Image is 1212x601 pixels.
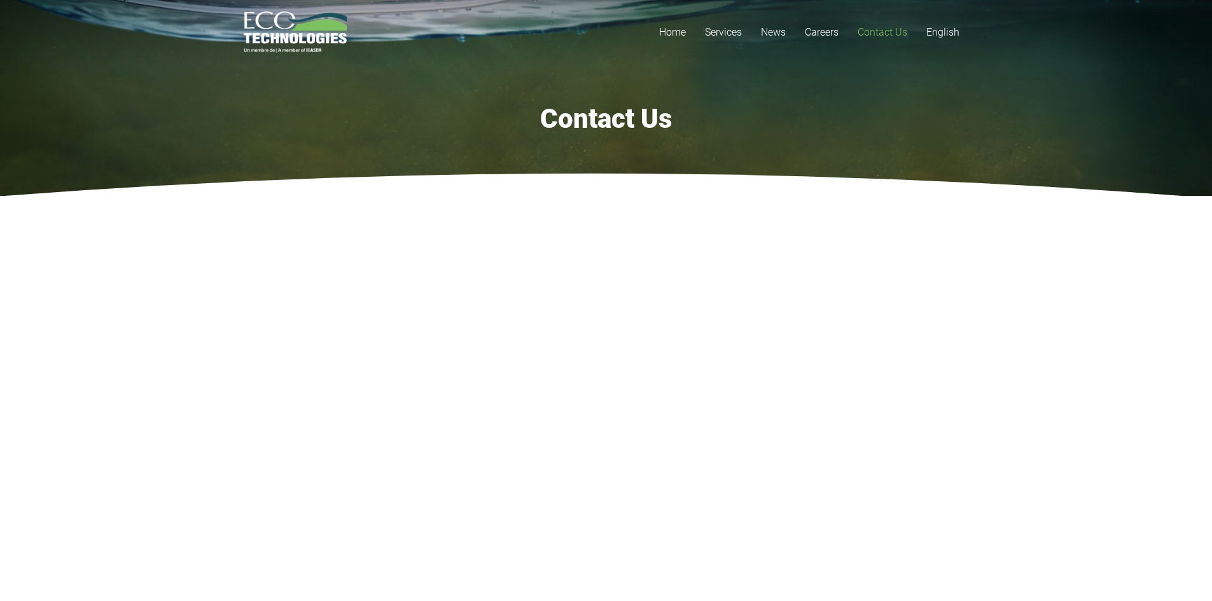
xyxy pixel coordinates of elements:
[244,103,969,135] h1: Contact Us
[858,26,907,38] span: Contact Us
[705,26,742,38] span: Services
[926,26,959,38] span: English
[659,26,686,38] span: Home
[805,26,839,38] span: Careers
[244,11,347,53] a: logo_EcoTech_ASDR_RGB
[761,26,786,38] span: News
